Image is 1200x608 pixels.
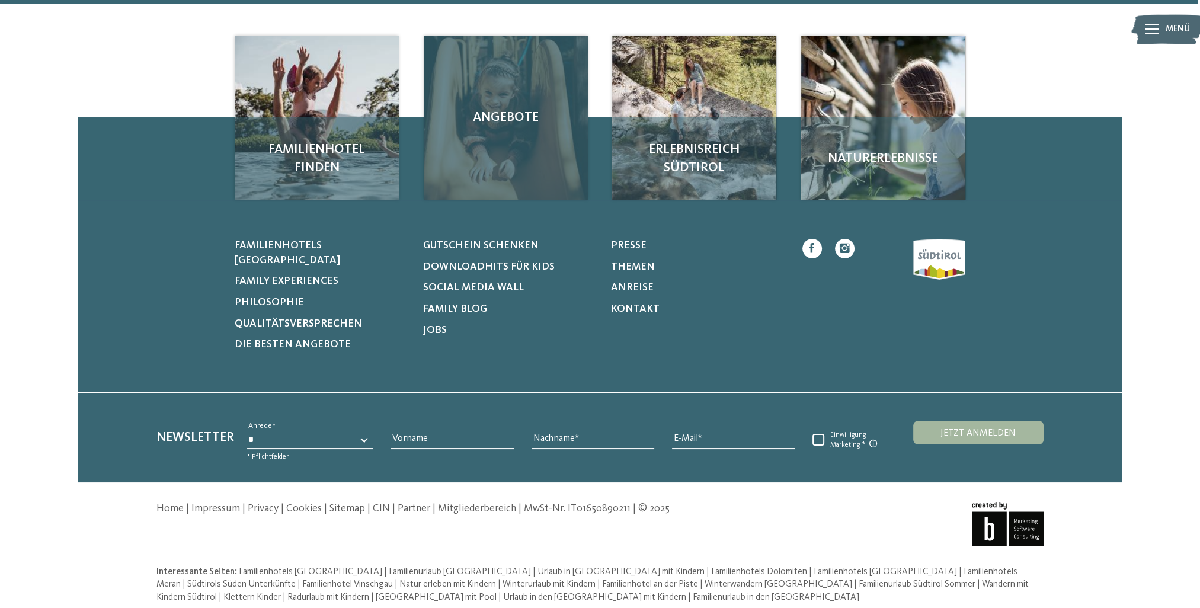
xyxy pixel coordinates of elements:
a: Urlaub in [GEOGRAPHIC_DATA] mit Kindern [537,567,706,577]
span: | [498,593,501,602]
a: Natur erleben mit Kindern [399,580,498,589]
a: Social Media Wall [423,281,594,296]
button: Jetzt anmelden [913,421,1044,444]
span: Winterwandern [GEOGRAPHIC_DATA] [705,580,852,589]
span: MwSt-Nr. IT01650890211 [524,504,631,514]
a: Downloadhits für Kids [423,260,594,275]
a: Sitemap [329,504,365,514]
span: [GEOGRAPHIC_DATA] mit Pool [376,593,497,602]
span: | [498,580,501,589]
a: Family Blog [423,302,594,317]
span: Winterurlaub mit Kindern [503,580,596,589]
span: Klettern Kinder [223,593,281,602]
span: Social Media Wall [423,283,523,293]
img: Anfrage [801,36,965,200]
span: Familienhotels Dolomiten [711,567,807,577]
a: Winterurlaub mit Kindern [503,580,597,589]
span: Angebote [437,108,575,127]
span: Erlebnisreich Südtirol [625,140,763,177]
span: Family Experiences [235,276,338,286]
span: | [367,504,370,514]
a: Anreise [611,281,783,296]
a: Anfrage Angebote [424,36,588,200]
a: [GEOGRAPHIC_DATA] mit Pool [376,593,498,602]
a: Familienhotels [GEOGRAPHIC_DATA] [235,239,407,268]
span: | [297,580,300,589]
span: | [959,567,962,577]
a: Anfrage Erlebnisreich Südtirol [612,36,776,200]
span: Familienhotels [GEOGRAPHIC_DATA] [814,567,957,577]
span: | [384,567,387,577]
span: Philosophie [235,297,304,308]
a: Winterwandern [GEOGRAPHIC_DATA] [705,580,854,589]
img: Brandnamic GmbH | Leading Hospitality Solutions [972,502,1044,546]
span: * Pflichtfelder [247,453,289,460]
a: Philosophie [235,296,407,311]
a: Familienhotel Vinschgau [302,580,395,589]
span: Familienurlaub [GEOGRAPHIC_DATA] [389,567,531,577]
span: | [283,593,286,602]
a: Family Experiences [235,274,407,289]
a: Die besten Angebote [235,338,407,353]
span: Downloadhits für Kids [423,262,554,272]
span: Urlaub in den [GEOGRAPHIC_DATA] mit Kindern [503,593,686,602]
span: | [219,593,222,602]
span: Qualitätsversprechen [235,319,362,329]
span: | [700,580,703,589]
span: | [519,504,521,514]
span: | [242,504,245,514]
img: Anfrage [235,36,399,200]
span: Südtirols Süden Unterkünfte [187,580,296,589]
span: | [395,580,398,589]
a: Privacy [248,504,279,514]
span: | [688,593,691,602]
span: Familienhotel an der Piste [602,580,698,589]
a: Jobs [423,324,594,338]
span: Urlaub in [GEOGRAPHIC_DATA] mit Kindern [537,567,705,577]
span: Naturerlebnisse [814,149,952,168]
a: Cookies [286,504,322,514]
span: | [433,504,436,514]
span: Familienhotels [GEOGRAPHIC_DATA] [235,241,340,265]
span: Familienurlaub Südtirol Sommer [859,580,975,589]
span: | [183,580,185,589]
span: Die besten Angebote [235,340,351,350]
span: | [854,580,857,589]
a: Radurlaub mit Kindern [287,593,371,602]
a: Home [156,504,184,514]
span: Einwilligung Marketing [824,431,887,450]
span: | [633,504,636,514]
a: CIN [373,504,390,514]
a: Themen [611,260,783,275]
span: Themen [611,262,655,272]
a: Klettern Kinder [223,593,283,602]
span: Jetzt anmelden [940,428,1016,438]
span: | [392,504,395,514]
a: Kontakt [611,302,783,317]
a: Familienurlaub [GEOGRAPHIC_DATA] [389,567,533,577]
span: Interessante Seiten: [156,567,237,577]
span: | [533,567,536,577]
span: | [371,593,374,602]
span: Kontakt [611,304,660,314]
a: Familienhotels [GEOGRAPHIC_DATA] [239,567,384,577]
img: Anfrage [612,36,776,200]
a: Impressum [191,504,240,514]
a: Presse [611,239,783,254]
span: Anreise [611,283,654,293]
span: Gutschein schenken [423,241,538,251]
a: Wandern mit Kindern Südtirol [156,580,1029,602]
span: Familienhotels [GEOGRAPHIC_DATA] [239,567,382,577]
a: Anfrage Naturerlebnisse [801,36,965,200]
span: | [977,580,980,589]
a: Familienurlaub in den [GEOGRAPHIC_DATA] [693,593,859,602]
span: Family Blog [423,304,487,314]
span: Presse [611,241,647,251]
a: Familienhotel an der Piste [602,580,700,589]
a: Mitgliederbereich [438,504,516,514]
a: Familienhotels Dolomiten [711,567,809,577]
a: Partner [398,504,430,514]
span: © 2025 [638,504,670,514]
a: Gutschein schenken [423,239,594,254]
